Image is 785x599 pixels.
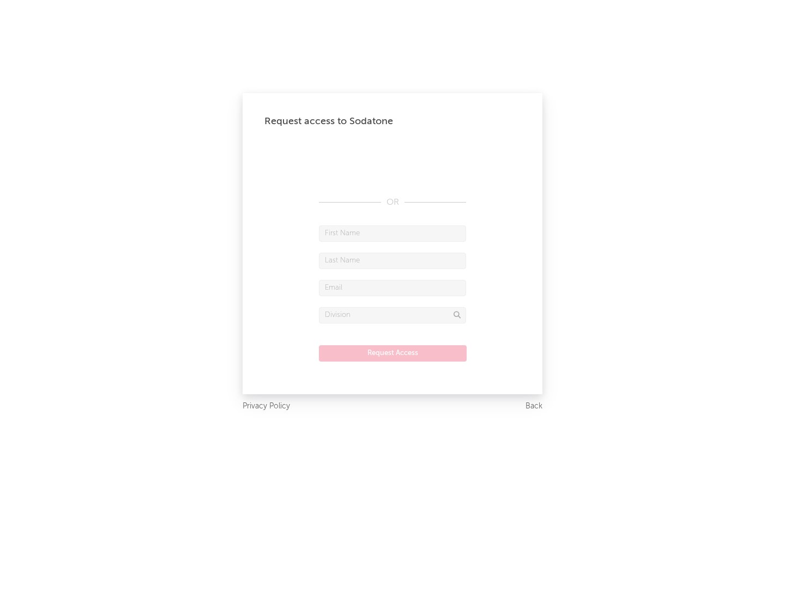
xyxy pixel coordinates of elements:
button: Request Access [319,345,467,362]
input: Last Name [319,253,466,269]
input: Email [319,280,466,296]
input: Division [319,307,466,323]
div: OR [319,196,466,209]
a: Back [526,400,542,413]
input: First Name [319,225,466,242]
div: Request access to Sodatone [264,115,521,128]
a: Privacy Policy [243,400,290,413]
